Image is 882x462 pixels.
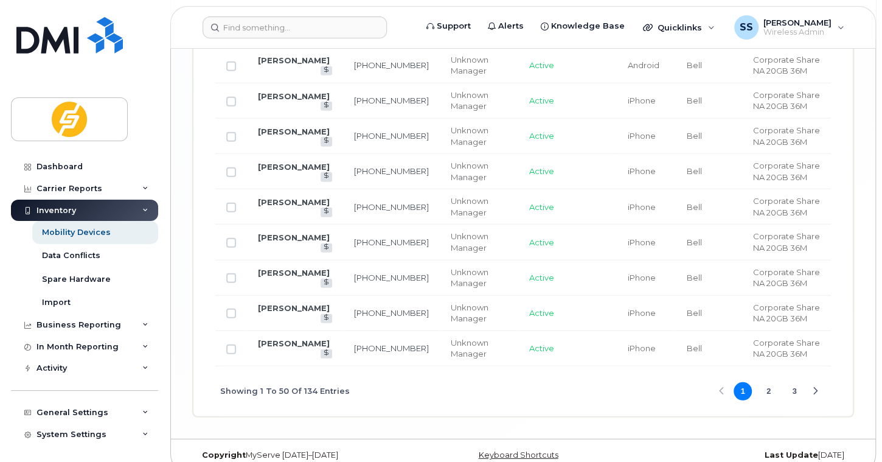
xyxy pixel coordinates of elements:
span: iPhone [628,343,656,353]
a: View Last Bill [321,314,332,323]
span: Corporate Share NA 20GB 36M [753,125,820,147]
a: [PERSON_NAME] [258,303,330,313]
div: Unknown Manager [451,160,507,183]
div: Unknown Manager [451,89,507,112]
a: [PERSON_NAME] [258,91,330,101]
a: [PERSON_NAME] [258,197,330,207]
span: Bell [687,96,702,105]
span: Active [529,96,554,105]
a: [PERSON_NAME] [258,338,330,348]
a: [PHONE_NUMBER] [354,96,429,105]
span: iPhone [628,273,656,282]
button: Page 1 [734,382,752,401]
a: [PHONE_NUMBER] [354,237,429,247]
input: Find something... [203,16,387,38]
span: Bell [687,60,702,70]
div: Unknown Manager [451,195,507,218]
a: [PHONE_NUMBER] [354,166,429,176]
strong: Last Update [765,450,818,460]
a: Support [418,14,479,38]
span: Corporate Share NA 20GB 36M [753,338,820,359]
a: View Last Bill [321,172,332,181]
a: View Last Bill [321,208,332,217]
span: Active [529,166,554,176]
span: Active [529,131,554,141]
span: iPhone [628,166,656,176]
a: View Last Bill [321,137,332,146]
span: Active [529,308,554,318]
span: Active [529,202,554,212]
span: Bell [687,237,702,247]
span: Showing 1 To 50 Of 134 Entries [220,382,350,401]
span: iPhone [628,308,656,318]
a: [PERSON_NAME] [258,127,330,136]
span: Support [437,20,471,32]
span: Wireless Admin [763,27,832,37]
a: [PERSON_NAME] [258,233,330,242]
div: [DATE] [633,450,853,460]
span: Bell [687,202,702,212]
a: [PHONE_NUMBER] [354,202,429,212]
a: [PHONE_NUMBER] [354,273,429,282]
div: Unknown Manager [451,231,507,253]
span: Bell [687,131,702,141]
div: MyServe [DATE]–[DATE] [193,450,413,460]
strong: Copyright [202,450,246,460]
span: Active [529,343,554,353]
span: Active [529,60,554,70]
a: [PHONE_NUMBER] [354,308,429,318]
span: Bell [687,343,702,353]
a: Knowledge Base [532,14,633,38]
a: [PHONE_NUMBER] [354,131,429,141]
span: Corporate Share NA 20GB 36M [753,55,820,76]
span: SS [740,20,753,35]
span: Corporate Share NA 20GB 36M [753,161,820,182]
span: Corporate Share NA 20GB 36M [753,303,820,324]
div: Stefan Suba [726,15,853,40]
span: Bell [687,166,702,176]
span: iPhone [628,131,656,141]
span: Active [529,273,554,282]
div: Unknown Manager [451,302,507,324]
span: iPhone [628,237,656,247]
a: View Last Bill [321,279,332,288]
span: Alerts [498,20,524,32]
button: Page 2 [760,382,778,401]
span: Knowledge Base [551,20,625,32]
button: Next Page [807,382,825,401]
a: [PHONE_NUMBER] [354,60,429,70]
a: Alerts [479,14,532,38]
div: Quicklinks [634,15,723,40]
span: [PERSON_NAME] [763,18,832,27]
a: [PERSON_NAME] [258,55,330,65]
a: View Last Bill [321,349,332,359]
span: Bell [687,308,702,318]
a: View Last Bill [321,66,332,75]
span: Active [529,237,554,247]
span: Corporate Share NA 20GB 36M [753,196,820,217]
div: Unknown Manager [451,54,507,77]
a: [PHONE_NUMBER] [354,343,429,353]
span: iPhone [628,96,656,105]
a: View Last Bill [321,102,332,111]
div: Unknown Manager [451,267,507,289]
button: Page 3 [785,382,804,401]
span: iPhone [628,202,656,212]
span: Corporate Share NA 20GB 36M [753,231,820,253]
a: [PERSON_NAME] [258,162,330,172]
div: Unknown Manager [451,125,507,147]
div: Unknown Manager [451,337,507,360]
span: Quicklinks [658,23,702,32]
span: Bell [687,273,702,282]
span: Corporate Share NA 20GB 36M [753,267,820,289]
span: Corporate Share NA 20GB 36M [753,90,820,111]
a: View Last Bill [321,243,332,253]
span: Android [628,60,659,70]
a: [PERSON_NAME] [258,268,330,278]
a: Keyboard Shortcuts [479,450,558,460]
